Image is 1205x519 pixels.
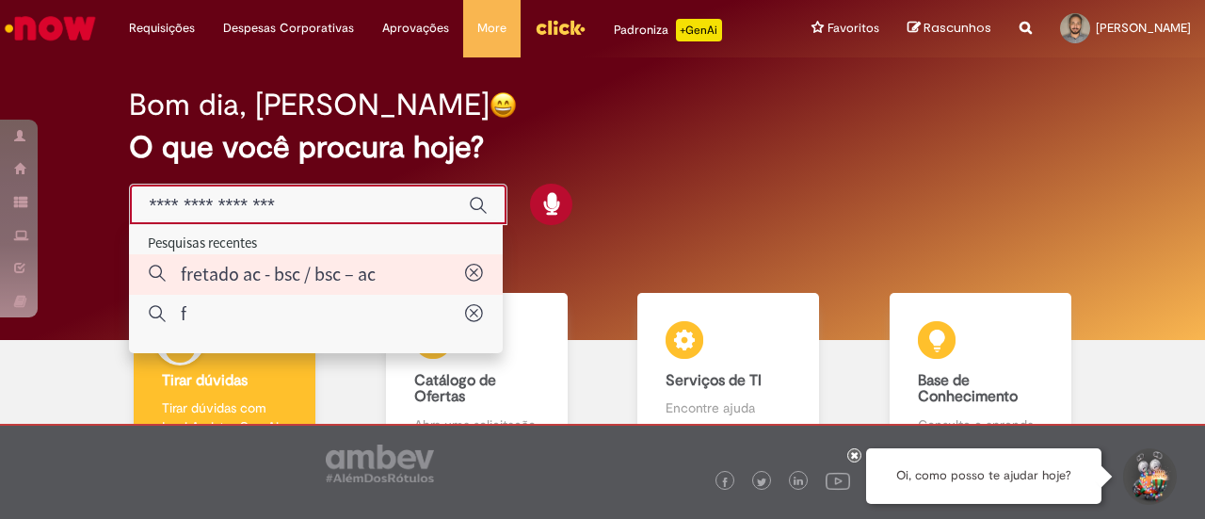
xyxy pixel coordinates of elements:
[326,445,434,482] img: logo_footer_ambev_rotulo_gray.png
[676,19,722,41] p: +GenAi
[602,293,855,456] a: Serviços de TI Encontre ajuda
[614,19,722,41] div: Padroniza
[162,371,248,390] b: Tirar dúvidas
[866,448,1101,504] div: Oi, como posso te ajudar hoje?
[827,19,879,38] span: Favoritos
[1096,20,1191,36] span: [PERSON_NAME]
[918,371,1018,407] b: Base de Conhecimento
[382,19,449,38] span: Aprovações
[855,293,1107,456] a: Base de Conhecimento Consulte e aprenda
[351,293,603,456] a: Catálogo de Ofertas Abra uma solicitação
[924,19,991,37] span: Rascunhos
[757,478,766,487] img: logo_footer_twitter.png
[666,398,791,417] p: Encontre ajuda
[2,9,99,47] img: ServiceNow
[794,477,803,488] img: logo_footer_linkedin.png
[720,478,730,487] img: logo_footer_facebook.png
[477,19,506,38] span: More
[666,371,762,390] b: Serviços de TI
[162,398,287,436] p: Tirar dúvidas com Lupi Assist e Gen Ai
[223,19,354,38] span: Despesas Corporativas
[129,131,1075,164] h2: O que você procura hoje?
[129,19,195,38] span: Requisições
[490,91,517,119] img: happy-face.png
[535,13,586,41] img: click_logo_yellow_360x200.png
[414,415,539,434] p: Abra uma solicitação
[1120,448,1177,505] button: Iniciar Conversa de Suporte
[414,371,496,407] b: Catálogo de Ofertas
[99,293,351,456] a: Tirar dúvidas Tirar dúvidas com Lupi Assist e Gen Ai
[826,468,850,493] img: logo_footer_youtube.png
[129,89,490,122] h2: Bom dia, [PERSON_NAME]
[918,415,1043,434] p: Consulte e aprenda
[908,20,991,38] a: Rascunhos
